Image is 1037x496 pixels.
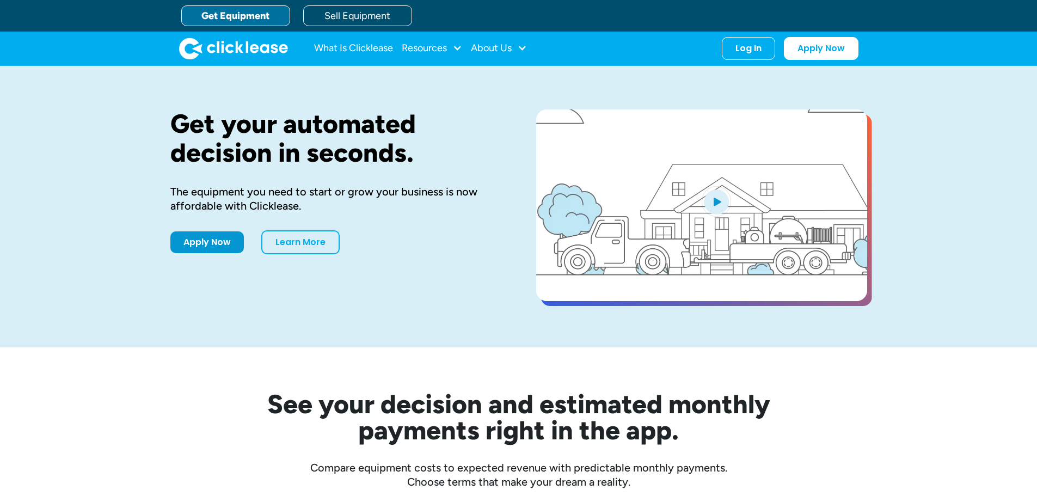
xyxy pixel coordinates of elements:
a: Apply Now [784,37,858,60]
img: Clicklease logo [179,38,288,59]
a: Apply Now [170,231,244,253]
div: Log In [735,43,762,54]
div: The equipment you need to start or grow your business is now affordable with Clicklease. [170,185,501,213]
div: Compare equipment costs to expected revenue with predictable monthly payments. Choose terms that ... [170,461,867,489]
div: Resources [402,38,462,59]
a: home [179,38,288,59]
a: open lightbox [536,109,867,301]
h2: See your decision and estimated monthly payments right in the app. [214,391,824,443]
img: Blue play button logo on a light blue circular background [702,186,731,217]
div: About Us [471,38,527,59]
a: What Is Clicklease [314,38,393,59]
a: Learn More [261,230,340,254]
h1: Get your automated decision in seconds. [170,109,501,167]
a: Sell Equipment [303,5,412,26]
a: Get Equipment [181,5,290,26]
